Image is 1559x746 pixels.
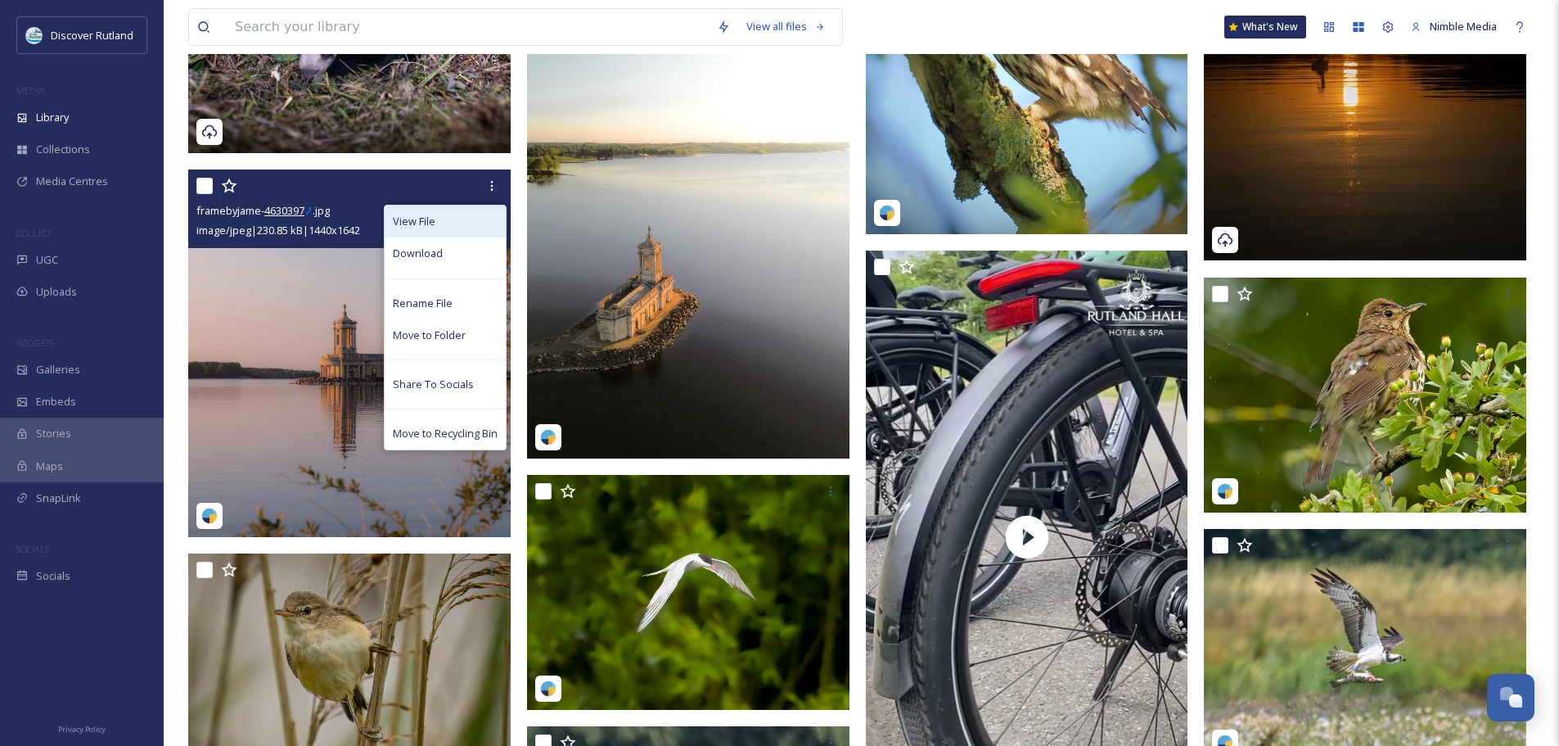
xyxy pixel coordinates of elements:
[393,296,453,311] span: Rename File
[527,475,849,711] img: steve_cullum_photography-18058172528363049.jpg
[393,328,466,343] span: Move to Folder
[36,252,58,268] span: UGC
[36,426,71,441] span: Stories
[36,142,90,157] span: Collections
[36,284,77,300] span: Uploads
[264,203,313,218] ctc: Call 4630397 with Linkus Desktop Client
[1487,674,1534,721] button: Open Chat
[26,27,43,43] img: DiscoverRutlandlog37F0B7.png
[36,459,63,474] span: Maps
[201,508,218,524] img: snapsea-logo.png
[393,214,435,229] span: View File
[36,362,80,378] span: Galleries
[393,377,474,392] span: Share To Socials
[527,29,849,459] img: framebyjame-4723988.jpg
[1224,16,1306,38] a: What's New
[1217,483,1233,500] img: snapsea-logo.png
[58,724,106,735] span: Privacy Policy
[540,680,556,697] img: snapsea-logo.png
[1430,19,1497,34] span: Nimble Media
[393,426,498,441] span: Move to Recycling Bin
[36,110,69,125] span: Library
[196,223,360,237] span: image/jpeg | 230.85 kB | 1440 x 1642
[36,568,70,584] span: Socials
[51,28,133,43] span: Discover Rutland
[36,174,108,189] span: Media Centres
[879,205,895,221] img: snapsea-logo.png
[738,11,834,43] a: View all files
[16,84,45,97] span: MEDIA
[36,394,76,409] span: Embeds
[16,227,52,239] span: COLLECT
[36,491,81,506] span: SnapLink
[196,203,330,218] span: framebyjame- .jpg
[1403,11,1505,43] a: Nimble Media
[1204,278,1526,513] img: steve_cullum_photography-17852158050483236.jpg
[227,9,709,45] input: Search your library
[58,718,106,738] a: Privacy Policy
[540,429,556,445] img: snapsea-logo.png
[188,170,511,537] img: framebyjame-4630397.jpg
[393,246,443,261] span: Download
[264,203,304,218] ctcspan: 4630397
[16,543,49,555] span: SOCIALS
[16,337,54,349] span: WIDGETS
